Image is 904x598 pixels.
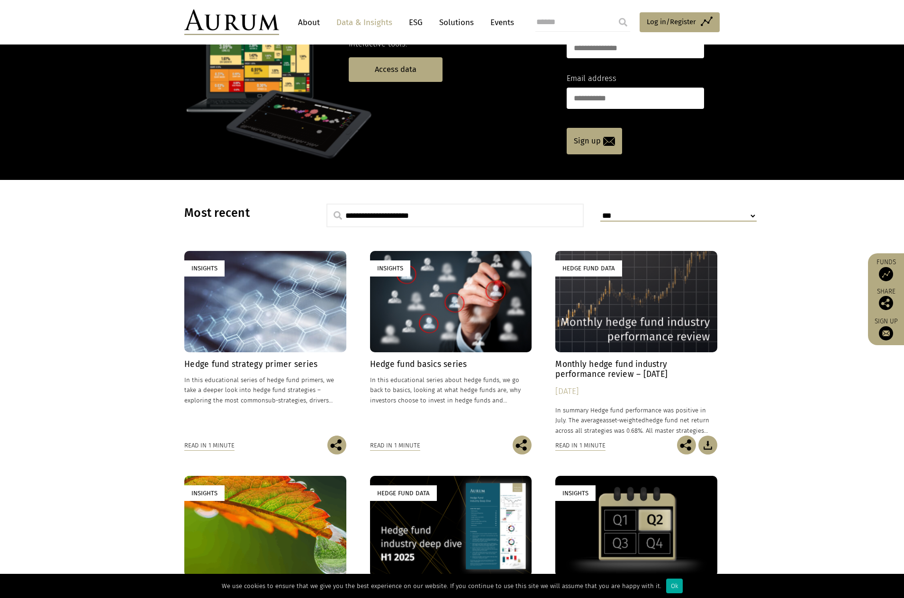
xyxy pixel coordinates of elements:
input: Submit [614,13,633,32]
a: Hedge Fund Data Monthly hedge fund industry performance review – [DATE] [DATE] In summary Hedge f... [555,251,717,435]
div: [DATE] [555,385,717,398]
h3: Most recent [184,206,303,220]
div: Read in 1 minute [370,440,420,451]
img: Aurum [184,9,279,35]
img: Share this post [879,296,893,310]
div: Read in 1 minute [184,440,235,451]
img: Access Funds [879,267,893,281]
span: Log in/Register [647,16,696,27]
div: Hedge Fund Data [555,260,622,276]
div: Insights [370,260,410,276]
h4: Hedge fund strategy primer series [184,359,346,369]
a: About [293,14,325,31]
img: email-icon [603,137,615,146]
a: Sign up [567,128,622,154]
div: Ok [666,579,683,593]
a: Access data [349,57,443,81]
h4: Monthly hedge fund industry performance review – [DATE] [555,359,717,379]
img: Sign up to our newsletter [879,326,893,340]
span: sub-strategies [265,397,306,404]
a: Insights Hedge fund basics series In this educational series about hedge funds, we go back to bas... [370,251,532,435]
a: Solutions [434,14,479,31]
a: Insights Hedge fund strategy primer series In this educational series of hedge fund primers, we t... [184,251,346,435]
div: Read in 1 minute [555,440,606,451]
img: Share this post [513,436,532,455]
p: In this educational series about hedge funds, we go back to basics, looking at what hedge funds a... [370,375,532,405]
a: Events [486,14,514,31]
img: search.svg [334,211,342,220]
a: Funds [873,258,899,281]
img: Share this post [327,436,346,455]
p: In this educational series of hedge fund primers, we take a deeper look into hedge fund strategie... [184,375,346,405]
img: Download Article [698,436,717,455]
label: Email address [567,72,616,85]
span: asset-weighted [603,417,645,424]
a: ESG [404,14,427,31]
img: Share this post [677,436,696,455]
a: Sign up [873,317,899,340]
h4: Hedge fund basics series [370,359,532,369]
div: Insights [184,260,225,276]
div: Share [873,288,899,310]
p: In summary Hedge fund performance was positive in July. The average hedge fund net return across ... [555,405,717,435]
div: Hedge Fund Data [370,485,437,501]
a: Data & Insights [332,14,397,31]
div: Insights [184,485,225,501]
a: Log in/Register [640,12,720,32]
div: Insights [555,485,596,501]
